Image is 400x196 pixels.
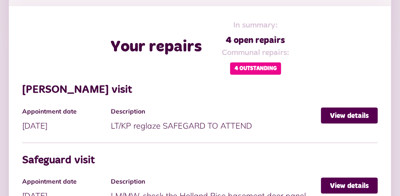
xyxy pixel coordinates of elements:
span: Communal repairs: [222,47,290,59]
span: 4 open repairs [222,34,290,47]
a: View details [321,108,378,124]
a: View details [321,178,378,194]
h4: Appointment date [22,178,107,185]
h2: Your repairs [111,38,202,57]
h4: Appointment date [22,108,107,115]
span: In summary: [222,20,290,31]
h3: Safeguard visit [22,154,378,167]
div: [DATE] [22,108,111,132]
span: 4 Outstanding [230,63,281,75]
div: LT/KP reglaze SAFEGARD TO ATTEND [111,108,322,132]
h4: Description [111,178,317,185]
h3: [PERSON_NAME] visit [22,84,378,97]
h4: Description [111,108,317,115]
